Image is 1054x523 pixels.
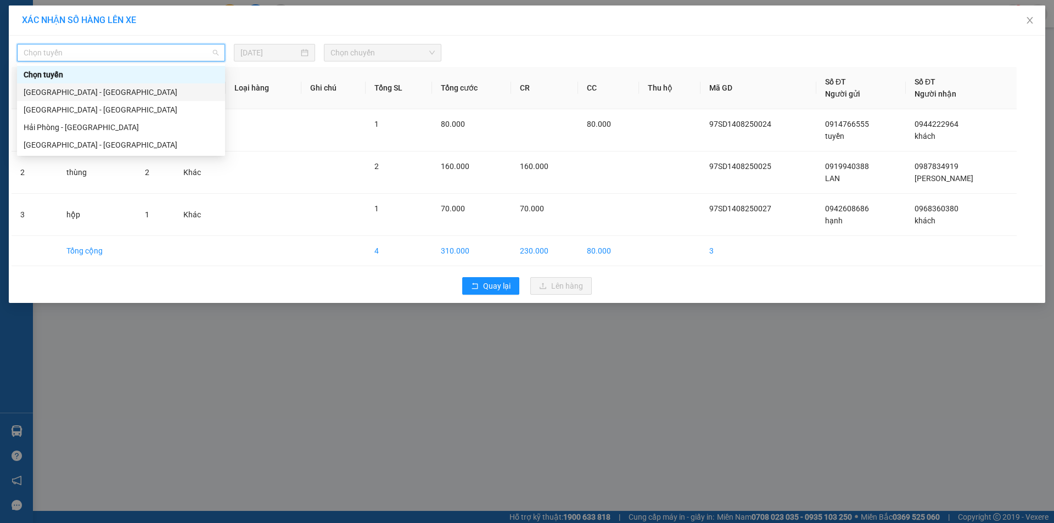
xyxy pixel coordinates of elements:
[17,136,225,154] div: Yên Nghĩa - Hải Phòng
[441,162,469,171] span: 160.000
[145,168,149,177] span: 2
[145,210,149,219] span: 1
[24,121,218,133] div: Hải Phòng - [GEOGRAPHIC_DATA]
[12,194,58,236] td: 3
[915,77,935,86] span: Số ĐT
[915,120,958,128] span: 0944222964
[700,236,816,266] td: 3
[17,101,225,119] div: Hà Nội - Hải Phòng
[825,174,840,183] span: LAN
[240,47,299,59] input: 14/08/2025
[1014,5,1045,36] button: Close
[441,120,465,128] span: 80.000
[366,236,432,266] td: 4
[825,162,869,171] span: 0919940388
[587,120,611,128] span: 80.000
[825,77,846,86] span: Số ĐT
[511,67,578,109] th: CR
[366,67,432,109] th: Tổng SL
[639,67,700,109] th: Thu hộ
[520,162,548,171] span: 160.000
[330,44,435,61] span: Chọn chuyến
[915,132,935,140] span: khách
[700,67,816,109] th: Mã GD
[471,282,479,291] span: rollback
[24,44,218,61] span: Chọn tuyến
[12,109,58,151] td: 1
[441,204,465,213] span: 70.000
[374,120,379,128] span: 1
[709,162,771,171] span: 97SD1408250025
[17,119,225,136] div: Hải Phòng - Yên Nghĩa
[17,83,225,101] div: Hải Phòng - Hà Nội
[709,204,771,213] span: 97SD1408250027
[24,104,218,116] div: [GEOGRAPHIC_DATA] - [GEOGRAPHIC_DATA]
[462,277,519,295] button: rollbackQuay lại
[175,151,226,194] td: Khác
[709,120,771,128] span: 97SD1408250024
[915,162,958,171] span: 0987834919
[5,43,61,99] img: logo
[432,67,511,109] th: Tổng cước
[825,216,843,225] span: hạnh
[58,236,136,266] td: Tổng cộng
[520,204,544,213] span: 70.000
[578,67,639,109] th: CC
[175,194,226,236] td: Khác
[825,120,869,128] span: 0914766555
[915,89,956,98] span: Người nhận
[58,194,136,236] td: hộp
[915,174,973,183] span: [PERSON_NAME]
[374,204,379,213] span: 1
[12,151,58,194] td: 2
[12,67,58,109] th: STT
[68,9,150,44] strong: CHUYỂN PHÁT NHANH VIP ANH HUY
[915,216,935,225] span: khách
[578,236,639,266] td: 80.000
[24,86,218,98] div: [GEOGRAPHIC_DATA] - [GEOGRAPHIC_DATA]
[1025,16,1034,25] span: close
[62,47,157,86] span: Chuyển phát nhanh: [GEOGRAPHIC_DATA] - [GEOGRAPHIC_DATA]
[825,204,869,213] span: 0942608686
[58,151,136,194] td: thùng
[825,132,844,140] span: tuyền
[226,67,301,109] th: Loại hàng
[24,69,218,81] div: Chọn tuyến
[374,162,379,171] span: 2
[825,89,860,98] span: Người gửi
[915,204,958,213] span: 0968360380
[483,280,511,292] span: Quay lại
[22,15,136,25] span: XÁC NHẬN SỐ HÀNG LÊN XE
[301,67,365,109] th: Ghi chú
[17,66,225,83] div: Chọn tuyến
[24,139,218,151] div: [GEOGRAPHIC_DATA] - [GEOGRAPHIC_DATA]
[432,236,511,266] td: 310.000
[530,277,592,295] button: uploadLên hàng
[511,236,578,266] td: 230.000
